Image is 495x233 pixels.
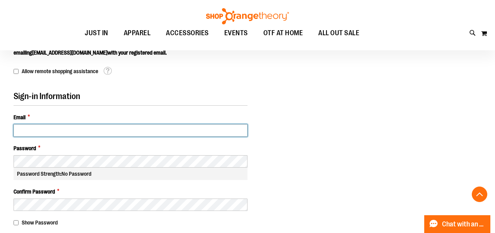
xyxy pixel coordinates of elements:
[472,187,487,202] button: Back To Top
[442,221,486,228] span: Chat with an Expert
[85,24,108,42] span: JUST IN
[14,188,55,195] span: Confirm Password
[61,171,91,177] span: No Password
[14,91,80,101] span: Sign-in Information
[205,8,290,24] img: Shop Orangetheory
[318,24,359,42] span: ALL OUT SALE
[14,113,26,121] span: Email
[22,219,58,226] span: Show Password
[263,24,303,42] span: OTF AT HOME
[14,144,36,152] span: Password
[14,168,247,180] div: Password Strength:
[166,24,209,42] span: ACCESSORIES
[224,24,248,42] span: EVENTS
[124,24,151,42] span: APPAREL
[22,68,98,74] span: Allow remote shopping assistance
[424,215,491,233] button: Chat with an Expert
[14,42,230,56] span: Employees and Coaches: Create an account, then ask your studio manager to confirm approval by ema...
